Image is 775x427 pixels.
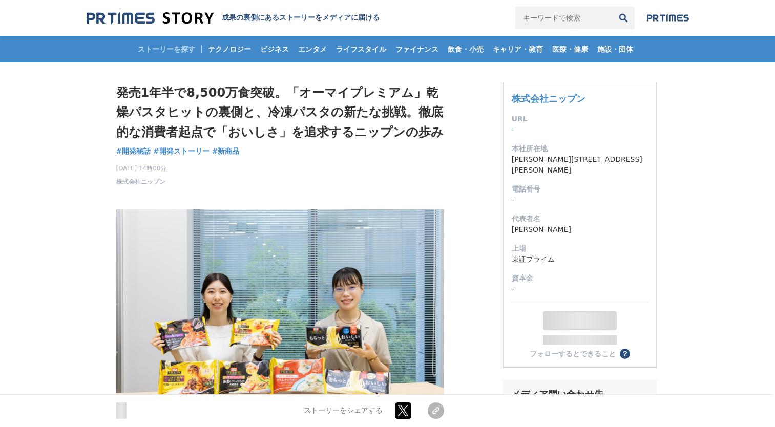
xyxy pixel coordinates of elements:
[548,36,592,62] a: 医療・健康
[87,11,380,25] a: 成果の裏側にあるストーリーをメディアに届ける 成果の裏側にあるストーリーをメディアに届ける
[512,284,648,294] dd: -
[612,7,635,29] button: 検索
[512,224,648,235] dd: [PERSON_NAME]
[294,36,331,62] a: エンタメ
[204,45,255,54] span: テクノロジー
[153,146,210,156] span: #開発ストーリー
[212,146,240,156] span: #新商品
[489,36,547,62] a: キャリア・教育
[489,45,547,54] span: キャリア・教育
[116,83,444,142] h1: 発売1年半で8,500万食突破。「オーマイプレミアム」乾燥パスタヒットの裏側と、冷凍パスタの新たな挑戦。徹底的な消費者起点で「おいしさ」を追求するニップンの歩み
[391,36,443,62] a: ファイナンス
[543,311,617,330] button: フォロー
[512,214,648,224] dt: 代表者名
[512,273,648,284] dt: 資本金
[548,45,592,54] span: 医療・健康
[593,36,637,62] a: 施設・団体
[512,243,648,254] dt: 上場
[512,93,585,104] a: 株式会社ニップン
[620,349,630,359] button: ？
[153,146,210,157] a: #開発ストーリー
[512,184,648,195] dt: 電話番号
[87,11,214,25] img: 成果の裏側にあるストーリーをメディアに届ける
[256,45,293,54] span: ビジネス
[444,36,488,62] a: 飲食・小売
[512,154,648,176] dd: [PERSON_NAME][STREET_ADDRESS][PERSON_NAME]
[511,388,648,400] div: メディア問い合わせ先
[294,45,331,54] span: エンタメ
[512,254,648,265] dd: 東証プライム
[256,36,293,62] a: ビジネス
[444,45,488,54] span: 飲食・小売
[512,195,648,205] dd: -
[512,124,648,135] dd: -
[222,13,380,23] h2: 成果の裏側にあるストーリーをメディアに届ける
[512,143,648,154] dt: 本社所在地
[304,407,383,416] p: ストーリーをシェアする
[593,45,637,54] span: 施設・団体
[391,45,443,54] span: ファイナンス
[116,146,151,156] span: #開発秘話
[332,36,390,62] a: ライフスタイル
[530,350,616,357] div: フォローするとできること
[515,7,612,29] input: キーワードで検索
[332,45,390,54] span: ライフスタイル
[116,146,151,157] a: #開発秘話
[116,164,167,173] span: [DATE] 14時00分
[543,335,617,345] div: 0フォロワー
[621,350,629,357] span: ？
[212,146,240,157] a: #新商品
[647,14,689,22] img: prtimes
[512,114,648,124] dt: URL
[116,177,165,186] a: 株式会社ニップン
[204,36,255,62] a: テクノロジー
